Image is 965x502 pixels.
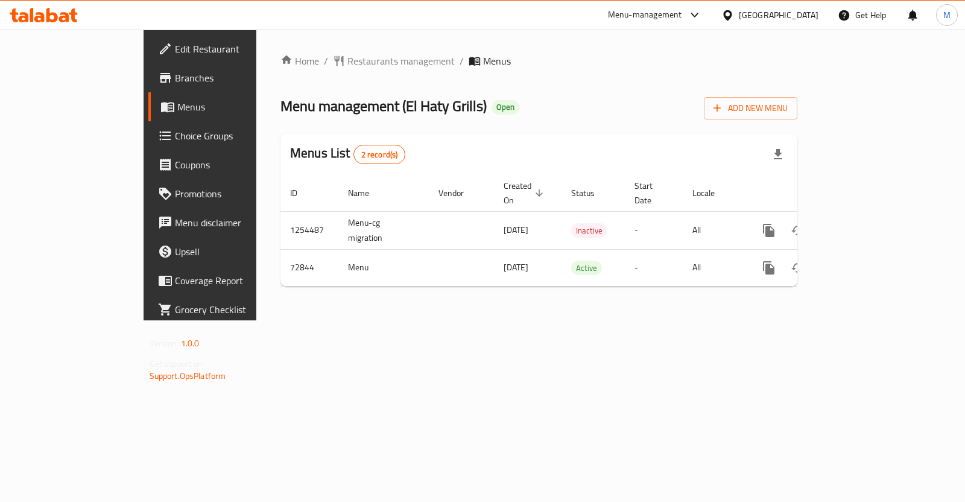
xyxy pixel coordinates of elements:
td: 1254487 [280,211,338,249]
span: 2 record(s) [354,149,405,160]
span: [DATE] [504,222,528,238]
a: Support.OpsPlatform [150,368,226,384]
div: Inactive [571,223,607,238]
a: Branches [148,63,305,92]
span: Start Date [634,179,668,208]
td: 72844 [280,249,338,286]
button: Change Status [783,216,812,245]
button: more [755,216,783,245]
div: Open [492,100,519,115]
span: Grocery Checklist [175,302,295,317]
span: Inactive [571,224,607,238]
h2: Menus List [290,144,405,164]
a: Upsell [148,237,305,266]
td: All [683,211,745,249]
td: Menu [338,249,429,286]
span: Created On [504,179,547,208]
span: Menu management ( El Haty Grills ) [280,92,487,119]
th: Actions [745,175,880,212]
button: more [755,253,783,282]
span: Branches [175,71,295,85]
span: Promotions [175,186,295,201]
a: Menu disclaimer [148,208,305,237]
span: 1.0.0 [181,335,200,351]
a: Edit Restaurant [148,34,305,63]
span: Version: [150,335,179,351]
span: Status [571,186,610,200]
span: ID [290,186,313,200]
span: Locale [692,186,730,200]
a: Coverage Report [148,266,305,295]
span: Menus [177,100,295,114]
span: M [943,8,951,22]
div: Export file [764,140,793,169]
span: Upsell [175,244,295,259]
span: Restaurants management [347,54,455,68]
td: All [683,249,745,286]
span: Edit Restaurant [175,42,295,56]
div: Total records count [353,145,406,164]
span: Active [571,261,602,275]
span: Get support on: [150,356,205,372]
td: Menu-cg migration [338,211,429,249]
table: enhanced table [280,175,880,287]
td: - [625,211,683,249]
span: Menus [483,54,511,68]
div: [GEOGRAPHIC_DATA] [739,8,818,22]
a: Promotions [148,179,305,208]
span: Name [348,186,385,200]
a: Choice Groups [148,121,305,150]
li: / [324,54,328,68]
td: - [625,249,683,286]
li: / [460,54,464,68]
span: Open [492,102,519,112]
a: Menus [148,92,305,121]
span: Vendor [438,186,479,200]
span: Choice Groups [175,129,295,143]
span: Coverage Report [175,273,295,288]
div: Menu-management [608,8,682,22]
button: Add New Menu [704,97,797,119]
span: Menu disclaimer [175,215,295,230]
span: Coupons [175,157,295,172]
span: [DATE] [504,259,528,275]
button: Change Status [783,253,812,282]
a: Grocery Checklist [148,295,305,324]
a: Restaurants management [333,54,455,68]
nav: breadcrumb [280,54,797,68]
span: Add New Menu [713,101,788,116]
a: Coupons [148,150,305,179]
